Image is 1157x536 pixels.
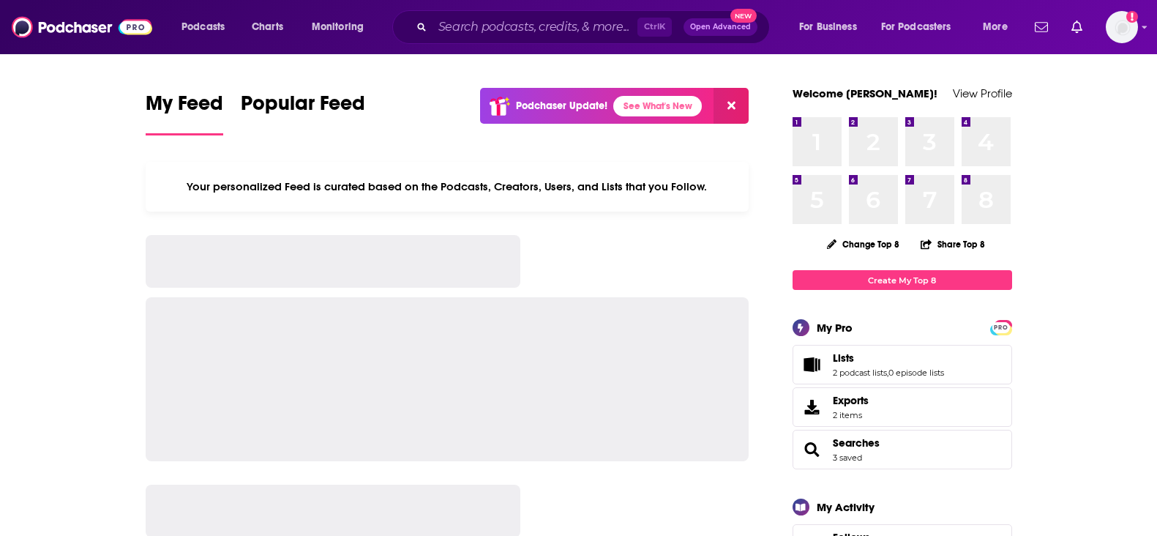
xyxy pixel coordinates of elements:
[992,322,1010,333] span: PRO
[798,354,827,375] a: Lists
[888,368,944,378] a: 0 episode lists
[920,230,986,258] button: Share Top 8
[406,10,784,44] div: Search podcasts, credits, & more...
[312,17,364,37] span: Monitoring
[833,368,887,378] a: 2 podcast lists
[12,13,152,41] img: Podchaser - Follow, Share and Rate Podcasts
[817,500,875,514] div: My Activity
[1126,11,1138,23] svg: Add a profile image
[1106,11,1138,43] button: Show profile menu
[241,91,365,135] a: Popular Feed
[793,86,937,100] a: Welcome [PERSON_NAME]!
[833,436,880,450] a: Searches
[1029,15,1054,40] a: Show notifications dropdown
[146,91,223,124] span: My Feed
[1106,11,1138,43] img: User Profile
[1106,11,1138,43] span: Logged in as BerkMarc
[983,17,1008,37] span: More
[798,397,827,417] span: Exports
[833,394,869,407] span: Exports
[516,100,607,112] p: Podchaser Update!
[793,345,1012,384] span: Lists
[881,17,951,37] span: For Podcasters
[252,17,283,37] span: Charts
[833,410,869,420] span: 2 items
[793,430,1012,469] span: Searches
[241,91,365,124] span: Popular Feed
[730,9,757,23] span: New
[242,15,292,39] a: Charts
[872,15,973,39] button: open menu
[433,15,637,39] input: Search podcasts, credits, & more...
[887,368,888,378] span: ,
[798,439,827,460] a: Searches
[818,235,909,253] button: Change Top 8
[690,23,751,31] span: Open Advanced
[613,96,702,116] a: See What's New
[973,15,1026,39] button: open menu
[992,321,1010,332] a: PRO
[953,86,1012,100] a: View Profile
[799,17,857,37] span: For Business
[793,270,1012,290] a: Create My Top 8
[146,162,749,212] div: Your personalized Feed is curated based on the Podcasts, Creators, Users, and Lists that you Follow.
[1066,15,1088,40] a: Show notifications dropdown
[833,351,944,365] a: Lists
[833,351,854,365] span: Lists
[833,453,862,463] a: 3 saved
[171,15,244,39] button: open menu
[793,387,1012,427] a: Exports
[789,15,875,39] button: open menu
[684,18,757,36] button: Open AdvancedNew
[146,91,223,135] a: My Feed
[181,17,225,37] span: Podcasts
[302,15,383,39] button: open menu
[637,18,672,37] span: Ctrl K
[817,321,853,335] div: My Pro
